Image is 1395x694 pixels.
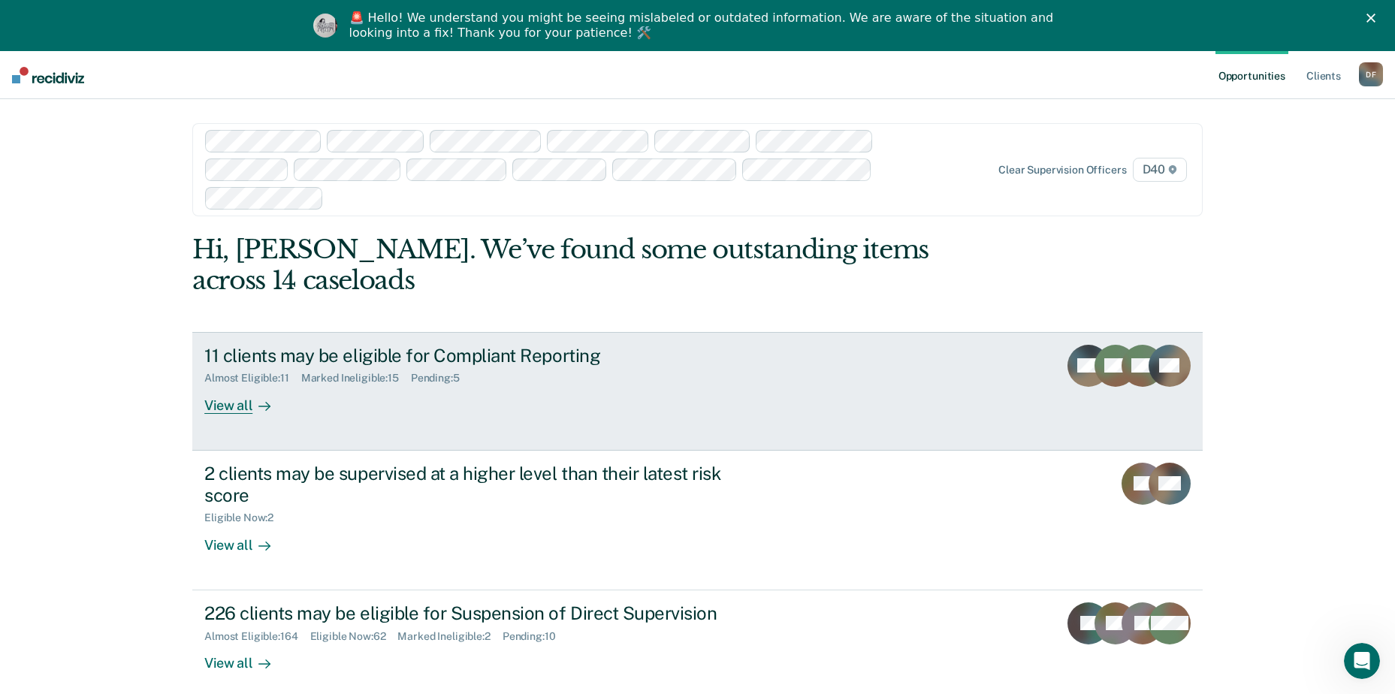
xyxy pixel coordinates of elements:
a: 11 clients may be eligible for Compliant ReportingAlmost Eligible:11Marked Ineligible:15Pending:5... [192,332,1203,451]
a: Clients [1303,51,1344,99]
div: 🚨 Hello! We understand you might be seeing mislabeled or outdated information. We are aware of th... [349,11,1058,41]
a: 2 clients may be supervised at a higher level than their latest risk scoreEligible Now:2View all [192,451,1203,590]
div: Pending : 10 [503,630,568,643]
div: Marked Ineligible : 2 [397,630,502,643]
div: Almost Eligible : 164 [204,630,309,643]
div: Pending : 5 [411,372,472,385]
div: Clear supervision officers [998,164,1126,177]
div: View all [204,385,288,414]
div: D F [1359,62,1383,86]
div: 2 clients may be supervised at a higher level than their latest risk score [204,463,732,506]
div: Marked Ineligible : 15 [301,372,411,385]
img: Recidiviz [12,67,84,83]
div: View all [204,642,288,671]
div: Hi, [PERSON_NAME]. We’ve found some outstanding items across 14 caseloads [192,234,1001,296]
div: Eligible Now : 62 [310,630,398,643]
img: Profile image for Kim [313,14,337,38]
span: D40 [1133,158,1187,182]
iframe: Intercom live chat [1344,643,1380,679]
div: Almost Eligible : 11 [204,372,301,385]
div: Eligible Now : 2 [204,511,285,524]
div: View all [204,524,288,554]
div: Close [1366,14,1381,23]
a: Opportunities [1215,51,1288,99]
div: 226 clients may be eligible for Suspension of Direct Supervision [204,602,732,624]
button: DF [1359,62,1383,86]
div: 11 clients may be eligible for Compliant Reporting [204,345,732,367]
